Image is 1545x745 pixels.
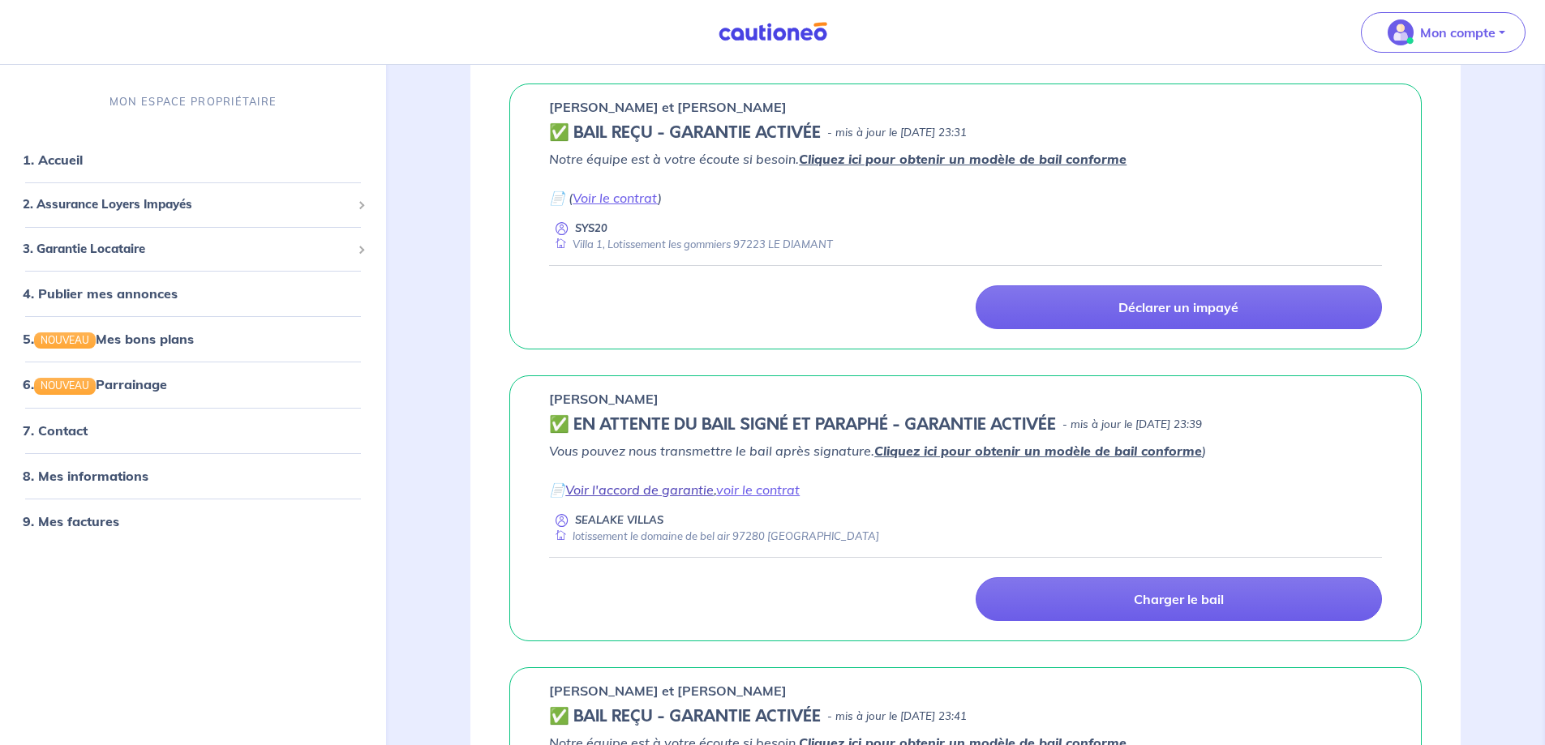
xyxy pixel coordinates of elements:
[1420,23,1496,42] p: Mon compte
[549,151,1127,167] em: Notre équipe est à votre écoute si besoin.
[549,443,1206,459] em: Vous pouvez nous transmettre le bail après signature. )
[549,97,787,117] p: [PERSON_NAME] et [PERSON_NAME]
[976,577,1382,621] a: Charger le bail
[549,389,659,409] p: [PERSON_NAME]
[6,413,380,446] div: 7. Contact
[23,331,194,347] a: 5.NOUVEAUMes bons plans
[716,482,800,498] a: voir le contrat
[549,415,1382,435] div: state: CONTRACT-SIGNED, Context: IN-LANDLORD,IS-GL-CAUTION-IN-LANDLORD
[1134,591,1224,607] p: Charger le bail
[6,189,380,221] div: 2. Assurance Loyers Impayés
[549,482,800,498] em: 📄 ,
[23,195,351,214] span: 2. Assurance Loyers Impayés
[712,22,834,42] img: Cautioneo
[549,529,879,544] div: lotissement le domaine de bel air 97280 [GEOGRAPHIC_DATA]
[549,707,1382,726] div: state: CONTRACT-VALIDATED, Context: IN-LANDLORD,IS-GL-CAUTION-IN-LANDLORD
[549,681,787,700] p: [PERSON_NAME] et [PERSON_NAME]
[23,467,148,483] a: 8. Mes informations
[23,152,83,168] a: 1. Accueil
[6,233,380,265] div: 3. Garantie Locataire
[549,415,1056,435] h5: ✅️️️ EN ATTENTE DU BAIL SIGNÉ ET PARAPHÉ - GARANTIE ACTIVÉE
[23,376,167,392] a: 6.NOUVEAUParrainage
[6,323,380,355] div: 5.NOUVEAUMes bons plans
[573,190,658,206] a: Voir le contrat
[1062,417,1202,433] p: - mis à jour le [DATE] 23:39
[575,221,607,236] p: SYS20
[827,125,967,141] p: - mis à jour le [DATE] 23:31
[976,285,1382,329] a: Déclarer un impayé
[874,443,1202,459] a: Cliquez ici pour obtenir un modèle de bail conforme
[549,190,662,206] em: 📄 ( )
[827,709,967,725] p: - mis à jour le [DATE] 23:41
[799,151,1127,167] a: Cliquez ici pour obtenir un modèle de bail conforme
[23,285,178,302] a: 4. Publier mes annonces
[109,94,277,109] p: MON ESPACE PROPRIÉTAIRE
[1118,299,1238,315] p: Déclarer un impayé
[565,482,714,498] a: Voir l'accord de garantie
[575,512,663,528] p: SEALAKE VILLAS
[23,422,88,438] a: 7. Contact
[549,123,1382,143] div: state: CONTRACT-VALIDATED, Context: IN-LANDLORD,IS-GL-CAUTION-IN-LANDLORD
[6,143,380,176] div: 1. Accueil
[549,123,821,143] h5: ✅ BAIL REÇU - GARANTIE ACTIVÉE
[1361,12,1526,53] button: illu_account_valid_menu.svgMon compte
[549,707,821,726] h5: ✅ BAIL REÇU - GARANTIE ACTIVÉE
[1388,19,1414,45] img: illu_account_valid_menu.svg
[549,237,833,252] div: Villa 1, Lotissement les gommiers 97223 LE DIAMANT
[6,368,380,400] div: 6.NOUVEAUParrainage
[23,512,119,529] a: 9. Mes factures
[6,459,380,491] div: 8. Mes informations
[23,240,351,259] span: 3. Garantie Locataire
[6,277,380,310] div: 4. Publier mes annonces
[6,504,380,537] div: 9. Mes factures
